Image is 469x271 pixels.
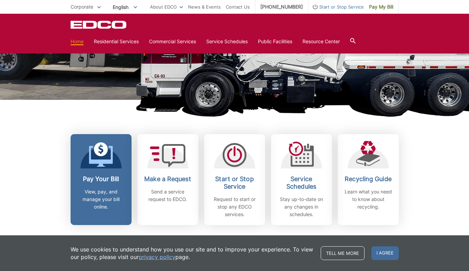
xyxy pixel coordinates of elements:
p: Send a service request to EDCO. [143,188,193,203]
p: Stay up-to-date on any changes in schedules. [276,196,327,218]
a: Service Schedules [206,38,248,45]
a: EDCD logo. Return to the homepage. [71,21,127,29]
a: Make a Request Send a service request to EDCO. [137,134,198,225]
span: Pay My Bill [369,3,393,11]
h2: Recycling Guide [343,175,394,183]
h2: Service Schedules [276,175,327,190]
a: Residential Services [94,38,139,45]
span: English [108,1,142,13]
a: Recycling Guide Learn what you need to know about recycling. [338,134,399,225]
a: Service Schedules Stay up-to-date on any changes in schedules. [271,134,332,225]
p: View, pay, and manage your bill online. [76,188,126,211]
h2: Start or Stop Service [209,175,260,190]
a: Resource Center [303,38,340,45]
p: Learn what you need to know about recycling. [343,188,394,211]
a: About EDCO [150,3,183,11]
span: I agree [371,246,399,260]
a: privacy policy [139,253,175,261]
a: News & Events [188,3,221,11]
p: We use cookies to understand how you use our site and to improve your experience. To view our pol... [71,246,314,261]
a: Home [71,38,84,45]
span: Corporate [71,4,93,10]
h2: Make a Request [143,175,193,183]
h2: Pay Your Bill [76,175,126,183]
a: Contact Us [226,3,250,11]
a: Tell me more [321,246,365,260]
a: Pay Your Bill View, pay, and manage your bill online. [71,134,132,225]
a: Commercial Services [149,38,196,45]
p: Request to start or stop any EDCO services. [209,196,260,218]
a: Public Facilities [258,38,292,45]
